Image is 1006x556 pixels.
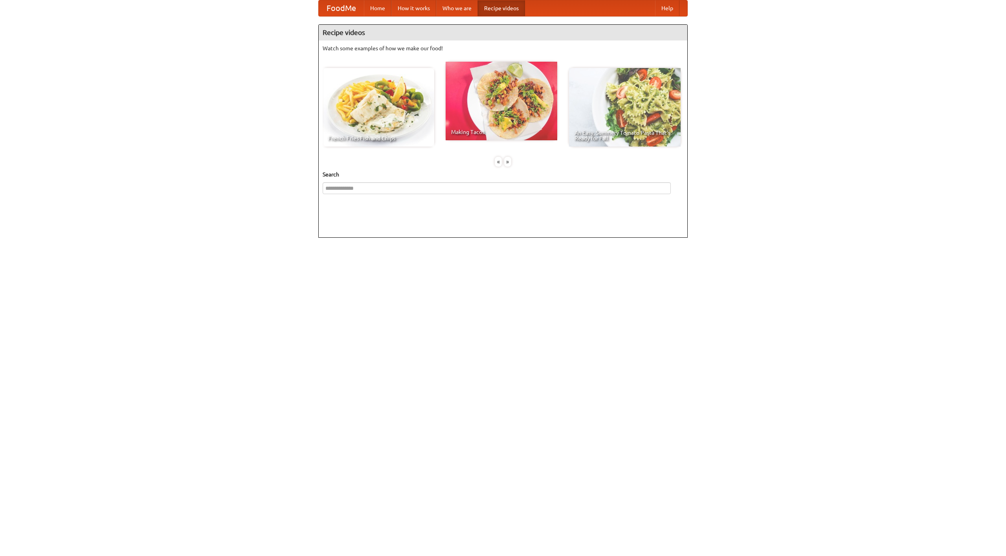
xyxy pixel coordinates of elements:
[575,130,675,141] span: An Easy, Summery Tomato Pasta That's Ready for Fall
[504,157,511,167] div: »
[319,25,687,40] h4: Recipe videos
[319,0,364,16] a: FoodMe
[436,0,478,16] a: Who we are
[446,62,557,140] a: Making Tacos
[495,157,502,167] div: «
[323,171,683,178] h5: Search
[364,0,391,16] a: Home
[328,136,429,141] span: French Fries Fish and Chips
[569,68,681,147] a: An Easy, Summery Tomato Pasta That's Ready for Fall
[451,129,552,135] span: Making Tacos
[655,0,679,16] a: Help
[478,0,525,16] a: Recipe videos
[323,44,683,52] p: Watch some examples of how we make our food!
[323,68,434,147] a: French Fries Fish and Chips
[391,0,436,16] a: How it works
